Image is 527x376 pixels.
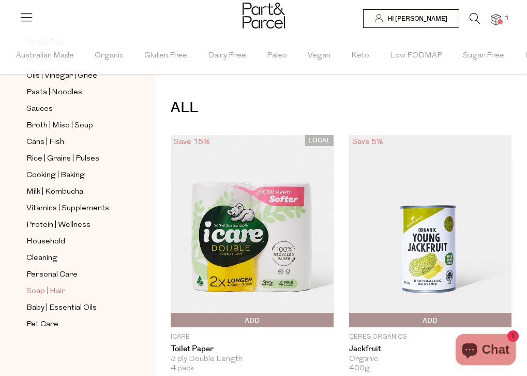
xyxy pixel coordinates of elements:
button: Add To Parcel [349,313,512,327]
a: Pasta | Noodles [26,86,121,99]
span: Hi [PERSON_NAME] [385,15,447,23]
span: Cans | Fish [26,136,64,149]
a: Toilet Paper [171,344,334,354]
a: Sauces [26,103,121,115]
a: Cooking | Baking [26,169,121,182]
a: Protein | Wellness [26,219,121,232]
img: Part&Parcel [243,3,285,28]
span: Low FODMAP [390,38,442,74]
div: 3 ply Double Length [171,355,334,364]
a: Hi [PERSON_NAME] [363,9,459,28]
span: Broth | Miso | Soup [26,120,93,132]
span: Sauces [26,103,53,115]
a: Rice | Grains | Pulses [26,152,121,165]
span: Vegan [308,38,330,74]
a: Oils | Vinegar | Ghee [26,69,121,82]
span: Paleo [267,38,287,74]
button: Add To Parcel [171,313,334,327]
span: 400g [349,364,370,373]
a: Baby | Essential Oils [26,301,121,314]
span: Milk | Kombucha [26,186,83,198]
inbox-online-store-chat: Shopify online store chat [453,334,519,368]
a: 1 [491,14,501,25]
span: Australian Made [16,38,74,74]
a: Household [26,235,121,248]
a: Cans | Fish [26,136,121,149]
a: Vitamins | Supplements [26,202,121,215]
p: icare [171,332,334,342]
div: Organic [349,355,512,364]
span: Dairy Free [208,38,246,74]
span: Baby | Essential Oils [26,302,97,314]
span: Household [26,236,65,248]
span: 4 pack [171,364,194,373]
span: Cooking | Baking [26,169,85,182]
span: Personal Care [26,269,78,281]
img: Jackfruit [349,135,512,327]
a: Personal Care [26,268,121,281]
span: Oils | Vinegar | Ghee [26,70,97,82]
span: Gluten Free [144,38,187,74]
a: Cleaning [26,252,121,265]
a: Broth | Miso | Soup [26,119,121,132]
div: Save 15% [171,135,213,149]
a: Jackfruit [349,344,512,354]
span: LOCAL [305,135,334,146]
a: Pet Care [26,318,121,331]
span: Vitamins | Supplements [26,203,109,215]
a: Soap | Hair [26,285,121,298]
p: Ceres Organics [349,332,512,342]
span: Rice | Grains | Pulses [26,153,99,165]
div: Save 5% [349,135,386,149]
span: Pasta | Noodles [26,86,82,99]
a: Milk | Kombucha [26,185,121,198]
span: Protein | Wellness [26,219,91,232]
span: 1 [502,13,511,23]
span: Soap | Hair [26,285,65,298]
span: Cleaning [26,252,57,265]
span: Pet Care [26,319,58,331]
span: Organic [95,38,124,74]
img: Toilet Paper [171,135,334,327]
span: Keto [351,38,369,74]
h1: ALL [171,96,511,120]
span: Sugar Free [463,38,504,74]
